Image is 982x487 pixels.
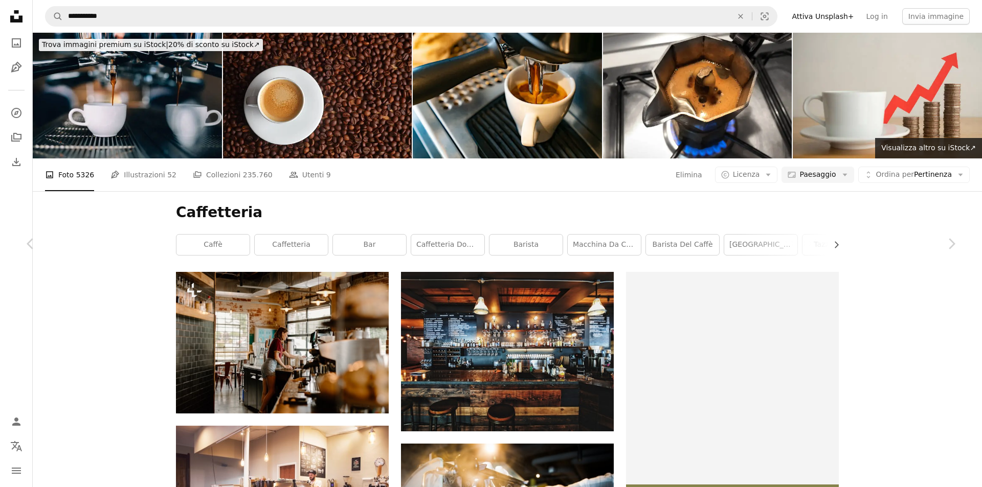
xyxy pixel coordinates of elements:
a: caffè [176,235,250,255]
a: Illustrazioni 52 [110,158,176,191]
a: [GEOGRAPHIC_DATA] [724,235,797,255]
button: Invia immagine [902,8,970,25]
span: Paesaggio [799,170,836,180]
button: Ordina perPertinenza [858,167,970,183]
span: Ordina per [876,170,914,178]
img: Vista dall'alto dell'espresso in una tazza bianca sullo sfondo del chicco di caffè tostato [223,33,412,158]
button: Elimina [675,167,703,183]
span: 9 [326,169,331,180]
span: 52 [167,169,176,180]
span: Pertinenza [876,170,952,180]
img: a woman standing at a counter in a restaurant [176,272,389,413]
a: Bar a tema marrone [401,347,614,356]
a: bar [333,235,406,255]
a: Visualizza altro su iStock↗ [875,138,982,158]
img: Tazza di caffè bianca con freccia rossa sul grafico delle monete impilate che salgono sullo sfondo. [793,33,982,158]
a: Trova immagini premium su iStock|20% di sconto su iStock↗ [33,33,269,57]
a: macchina da caffè [568,235,641,255]
a: Collezioni 235.760 [193,158,273,191]
a: Utenti 9 [289,158,331,191]
button: Lingua [6,436,27,456]
img: Moka con caffè sul piano cottura. Caffettiera tradizionale italiana. [603,33,792,158]
a: Foto [6,33,27,53]
img: Macchina per caffè espresso che fa una tazza di caffè [33,33,222,158]
button: Menu [6,460,27,481]
a: Avanti [921,195,982,293]
span: 235.760 [243,169,273,180]
a: Accedi / Registrati [6,411,27,432]
a: tazza di caffè [802,235,876,255]
a: barista [489,235,563,255]
button: Licenza [715,167,778,183]
button: scorri la lista a destra [827,235,839,255]
a: Esplora [6,103,27,123]
a: Illustrazioni [6,57,27,78]
a: a woman standing at a counter in a restaurant [176,338,389,347]
button: Ricerca visiva [752,7,777,26]
span: Licenza [733,170,760,178]
button: Elimina [729,7,752,26]
span: Visualizza altro su iStock ↗ [881,144,976,152]
h1: Caffetteria [176,203,839,222]
a: caffetteria [255,235,328,255]
div: 20% di sconto su iStock ↗ [39,39,263,51]
a: Collezioni [6,127,27,148]
button: Paesaggio [782,167,854,183]
a: caffetteria domestica [411,235,484,255]
a: Cronologia download [6,152,27,172]
a: barista del caffè [646,235,719,255]
img: Bar a tema marrone [401,272,614,431]
form: Trova visual in tutto il sito [45,6,777,27]
a: Log in [860,8,894,25]
img: Primo piano su una caffettiera che fa un espresso [413,33,602,158]
span: Trova immagini premium su iStock | [42,40,168,49]
button: Cerca su Unsplash [46,7,63,26]
a: Attiva Unsplash+ [786,8,860,25]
